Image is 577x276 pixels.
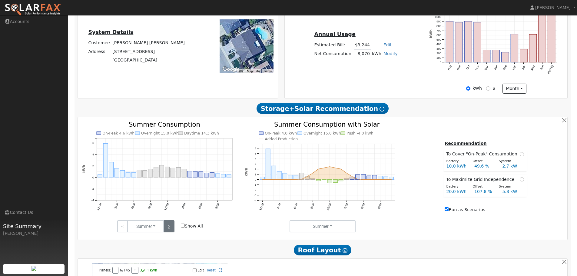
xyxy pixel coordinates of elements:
[344,178,349,180] rect: onclick=""
[492,50,499,62] rect: onclick=""
[87,39,111,47] td: Customer:
[499,163,527,169] div: 2.7 kW
[198,203,203,210] text: 6PM
[511,34,518,62] rect: onclick=""
[436,42,442,46] text: 400
[312,172,313,174] circle: onclick=""
[98,175,102,177] rect: onclick=""
[443,163,471,169] div: 10.0 kWh
[163,203,170,211] text: 12PM
[293,203,298,210] text: 6AM
[440,61,442,64] text: 0
[318,168,319,170] circle: onclick=""
[99,268,111,272] span: Panels:
[154,167,158,177] rect: onclick=""
[141,131,179,135] text: Overnight 15.0 kWh
[354,41,371,49] td: $3,244
[87,47,111,56] td: Address:
[181,224,185,228] input: Show All
[303,131,341,135] text: Overnight 15.0 kWh
[363,179,364,180] circle: onclick=""
[520,49,527,62] rect: onclick=""
[465,21,472,62] rect: onclick=""
[475,65,480,71] text: Nov
[210,173,214,177] rect: onclick=""
[257,103,389,114] span: Storage+Solar Recommendation
[377,203,383,210] text: 9PM
[214,203,220,210] text: 9PM
[502,52,509,62] rect: onclick=""
[131,173,136,177] rect: onclick=""
[159,165,164,178] rect: onclick=""
[91,187,94,191] text: -2
[176,168,181,177] rect: onclick=""
[254,183,257,186] text: -1
[255,157,257,160] text: 4
[313,49,354,58] td: Net Consumption:
[521,64,526,70] text: Apr
[357,179,358,180] circle: onclick=""
[260,177,265,179] rect: onclick=""
[130,203,136,210] text: 6AM
[187,171,192,177] rect: onclick=""
[326,203,332,211] text: 12PM
[436,47,442,50] text: 300
[469,159,496,164] div: Offset
[436,24,442,28] text: 800
[164,220,174,232] a: >
[493,65,499,70] text: Jan
[471,163,499,169] div: 49.6 %
[111,39,186,47] td: [PERSON_NAME] [PERSON_NAME]
[255,162,256,165] text: 3
[3,222,65,230] span: Site Summary
[436,56,442,59] text: 100
[548,10,555,62] rect: onclick=""
[137,170,141,177] rect: onclick=""
[91,199,94,202] text: -4
[483,50,490,62] rect: onclick=""
[445,207,449,211] input: Run as Scenarios
[5,3,61,16] img: SolarFax
[429,29,433,38] text: kWh
[327,179,332,183] rect: onclick=""
[310,203,315,210] text: 9AM
[254,194,257,197] text: -3
[207,268,216,272] a: Reset
[436,38,442,41] text: 500
[96,203,102,211] text: 12AM
[109,162,113,178] rect: onclick=""
[279,179,280,180] circle: onclick=""
[499,188,527,195] div: 5.8 kW
[165,167,170,177] rect: onclick=""
[371,49,382,58] td: kWh
[436,52,442,55] text: 200
[323,167,325,168] circle: onclick=""
[262,179,263,180] circle: onclick=""
[368,179,370,180] circle: onclick=""
[255,178,256,181] text: 0
[502,84,526,94] button: month
[512,64,517,71] text: Mar
[148,169,153,177] rect: onclick=""
[171,168,175,178] rect: onclick=""
[340,168,342,170] circle: onclick=""
[316,179,321,181] rect: onclick=""
[221,174,226,177] rect: onclick=""
[255,147,256,150] text: 6
[131,267,138,274] button: +
[473,85,482,91] label: kWh
[294,245,352,256] span: Roof Layout
[300,173,304,179] rect: onclick=""
[301,179,302,180] circle: onclick=""
[265,137,298,141] text: Added Production
[436,33,442,37] text: 600
[484,65,489,71] text: Dec
[117,220,128,232] a: <
[199,172,203,177] rect: onclick=""
[445,207,485,213] label: Run as Scenarios
[193,172,197,178] rect: onclick=""
[255,168,256,171] text: 2
[197,268,204,272] label: Edit
[92,164,94,168] text: 2
[456,64,462,71] text: Sep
